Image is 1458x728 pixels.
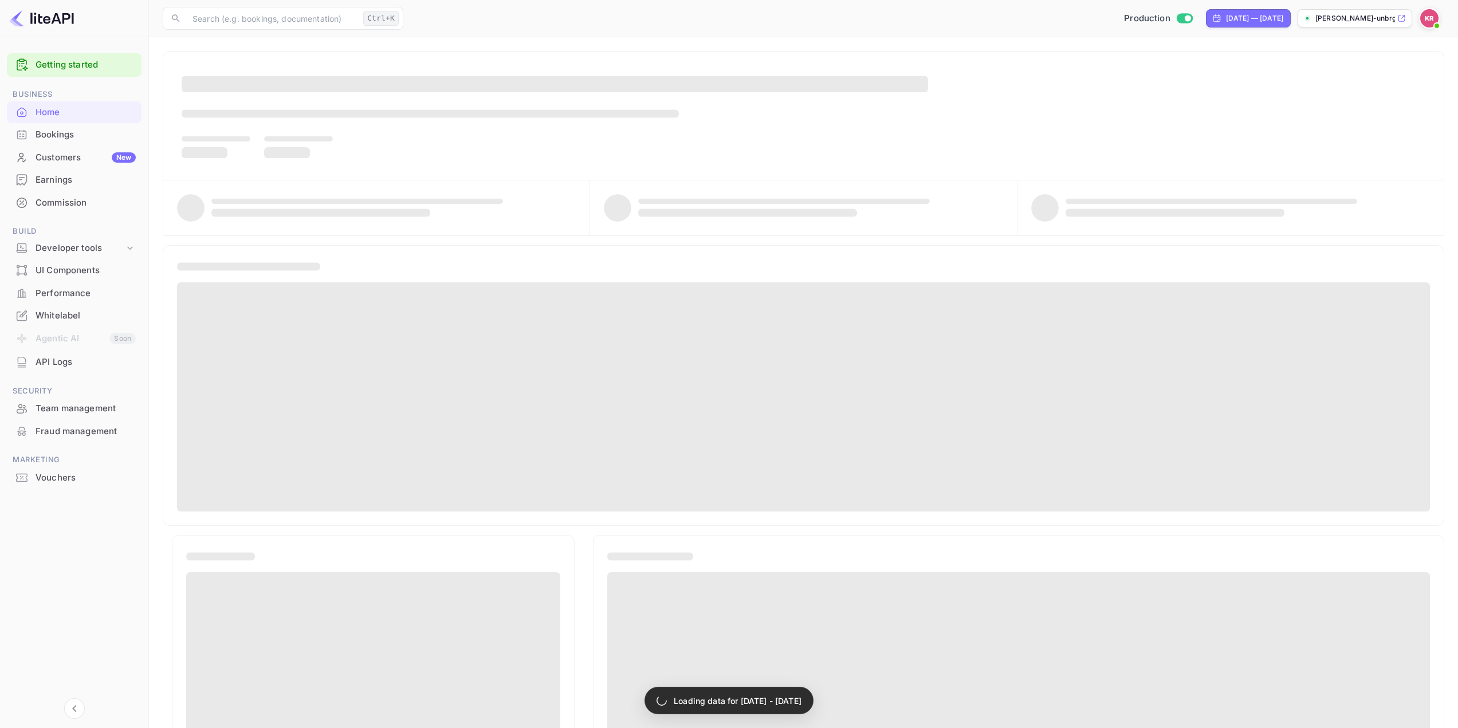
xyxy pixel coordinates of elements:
a: Home [7,101,142,123]
a: Whitelabel [7,305,142,326]
a: Earnings [7,169,142,190]
div: Vouchers [36,471,136,485]
span: Production [1124,12,1170,25]
a: Getting started [36,58,136,72]
a: Fraud management [7,420,142,442]
div: Performance [36,287,136,300]
div: Whitelabel [7,305,142,327]
div: Earnings [7,169,142,191]
div: Fraud management [7,420,142,443]
div: Developer tools [36,242,124,255]
div: UI Components [7,259,142,282]
div: Customers [36,151,136,164]
div: [DATE] — [DATE] [1226,13,1283,23]
div: Getting started [7,53,142,77]
p: [PERSON_NAME]-unbrg.[PERSON_NAME]... [1315,13,1395,23]
div: Performance [7,282,142,305]
div: CustomersNew [7,147,142,169]
div: Switch to Sandbox mode [1119,12,1197,25]
a: UI Components [7,259,142,281]
a: Commission [7,192,142,213]
span: Business [7,88,142,101]
div: Commission [36,196,136,210]
div: Vouchers [7,467,142,489]
img: LiteAPI logo [9,9,74,27]
div: Commission [7,192,142,214]
input: Search (e.g. bookings, documentation) [186,7,359,30]
span: Build [7,225,142,238]
img: Kobus Roux [1420,9,1439,27]
span: Security [7,385,142,398]
button: Collapse navigation [64,698,85,719]
span: Marketing [7,454,142,466]
div: Home [7,101,142,124]
a: CustomersNew [7,147,142,168]
a: Performance [7,282,142,304]
div: API Logs [7,351,142,373]
p: Loading data for [DATE] - [DATE] [674,695,801,707]
div: Bookings [36,128,136,141]
div: Bookings [7,124,142,146]
div: UI Components [36,264,136,277]
a: Vouchers [7,467,142,488]
div: Earnings [36,174,136,187]
div: API Logs [36,356,136,369]
div: Team management [36,402,136,415]
div: Whitelabel [36,309,136,322]
div: Click to change the date range period [1206,9,1291,27]
div: Fraud management [36,425,136,438]
div: Team management [7,398,142,420]
a: Bookings [7,124,142,145]
div: Ctrl+K [363,11,399,26]
a: API Logs [7,351,142,372]
a: Team management [7,398,142,419]
div: New [112,152,136,163]
div: Developer tools [7,238,142,258]
div: Home [36,106,136,119]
